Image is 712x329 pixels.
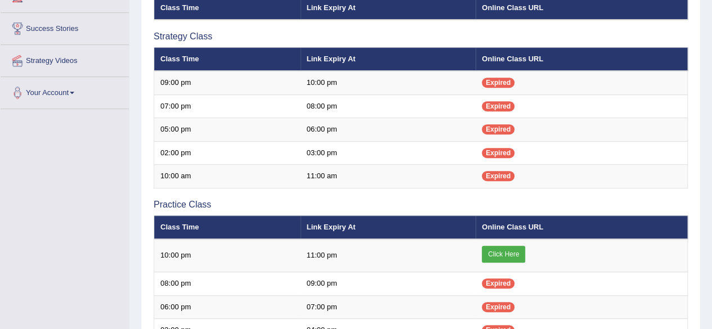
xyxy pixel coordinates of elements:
span: Expired [482,278,514,289]
span: Expired [482,148,514,158]
td: 06:00 pm [154,295,301,319]
th: Link Expiry At [301,47,476,71]
td: 09:00 pm [154,71,301,94]
td: 11:00 pm [301,239,476,272]
a: Strategy Videos [1,45,129,73]
td: 10:00 pm [154,239,301,272]
h3: Strategy Class [154,31,688,42]
span: Expired [482,171,514,181]
td: 10:00 pm [301,71,476,94]
td: 05:00 pm [154,118,301,142]
h3: Practice Class [154,200,688,210]
a: Your Account [1,77,129,105]
span: Expired [482,124,514,134]
a: Click Here [482,246,525,263]
td: 10:00 am [154,165,301,188]
td: 07:00 pm [154,94,301,118]
td: 06:00 pm [301,118,476,142]
th: Online Class URL [476,47,687,71]
td: 11:00 am [301,165,476,188]
td: 08:00 pm [154,272,301,296]
td: 07:00 pm [301,295,476,319]
th: Online Class URL [476,215,687,239]
th: Class Time [154,47,301,71]
th: Class Time [154,215,301,239]
span: Expired [482,101,514,111]
span: Expired [482,302,514,312]
td: 08:00 pm [301,94,476,118]
a: Success Stories [1,13,129,41]
span: Expired [482,78,514,88]
td: 03:00 pm [301,141,476,165]
td: 02:00 pm [154,141,301,165]
th: Link Expiry At [301,215,476,239]
td: 09:00 pm [301,272,476,296]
